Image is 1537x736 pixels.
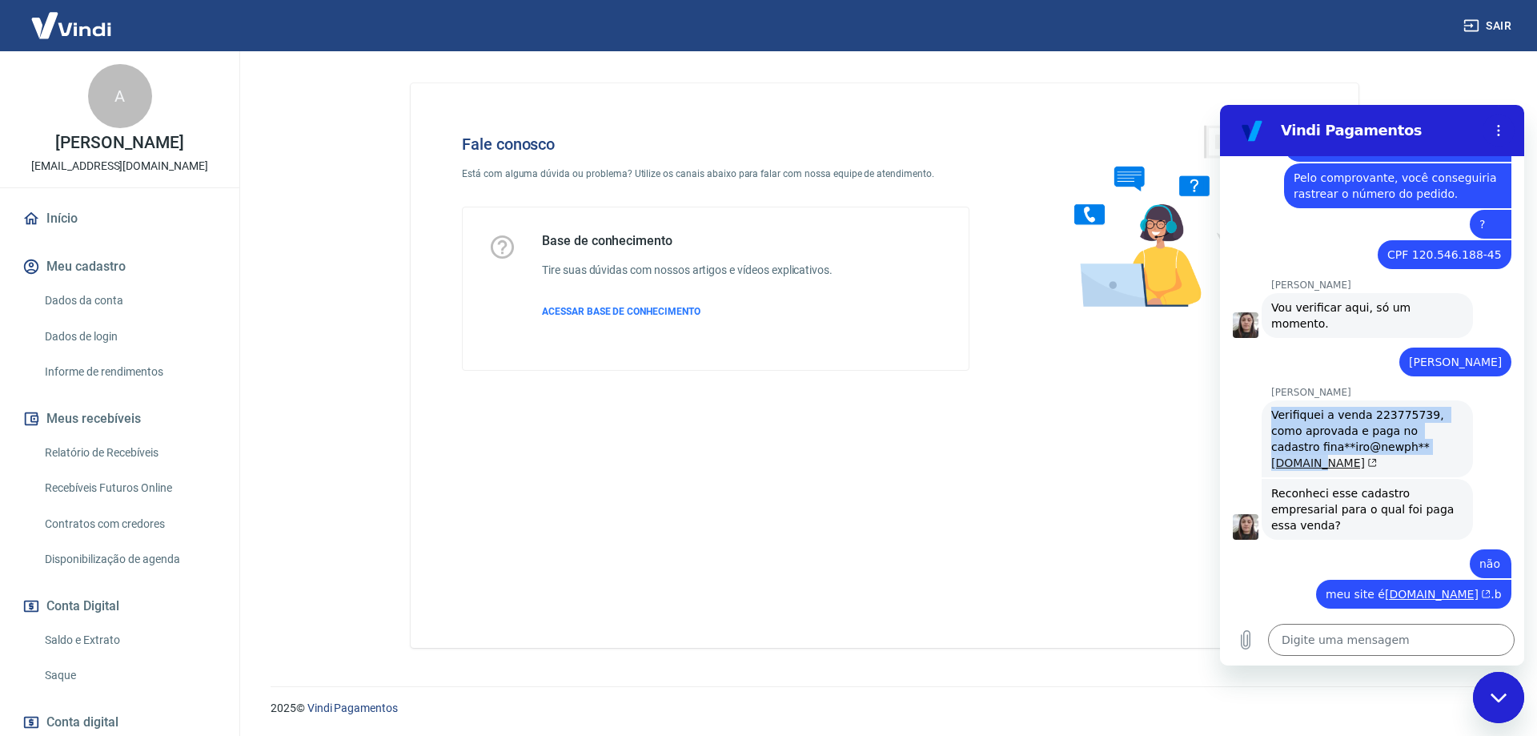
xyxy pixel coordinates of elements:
[542,304,833,319] a: ACESSAR BASE DE CONHECIMENTO
[19,1,123,50] img: Vindi
[38,508,220,541] a: Contratos com credores
[1220,105,1524,666] iframe: Janela de mensagens
[542,233,833,249] h5: Base de conhecimento
[462,167,969,181] p: Está com alguma dúvida ou problema? Utilize os canais abaixo para falar com nossa equipe de atend...
[38,472,220,505] a: Recebíveis Futuros Online
[19,249,220,284] button: Meu cadastro
[19,401,220,436] button: Meus recebíveis
[46,711,118,734] span: Conta digital
[38,436,220,469] a: Relatório de Recebíveis
[38,284,220,317] a: Dados da conta
[542,306,700,317] span: ACESSAR BASE DE CONHECIMENTO
[88,64,152,128] div: A
[542,262,833,279] h6: Tire suas dúvidas com nossos artigos e vídeos explicativos.
[38,659,220,692] a: Saque
[307,702,398,714] a: Vindi Pagamentos
[19,589,220,624] button: Conta Digital
[31,158,208,175] p: [EMAIL_ADDRESS][DOMAIN_NAME]
[1042,109,1286,323] img: Fale conosco
[38,356,220,388] a: Informe de rendimentos
[38,543,220,576] a: Disponibilização de agenda
[271,700,1499,717] p: 2025 ©
[38,320,220,353] a: Dados de login
[462,135,969,154] h4: Fale conosco
[1460,11,1518,41] button: Sair
[38,624,220,657] a: Saldo e Extrato
[19,201,220,236] a: Início
[1473,672,1524,723] iframe: Botão para abrir a janela de mensagens, conversa em andamento
[55,135,183,151] p: [PERSON_NAME]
